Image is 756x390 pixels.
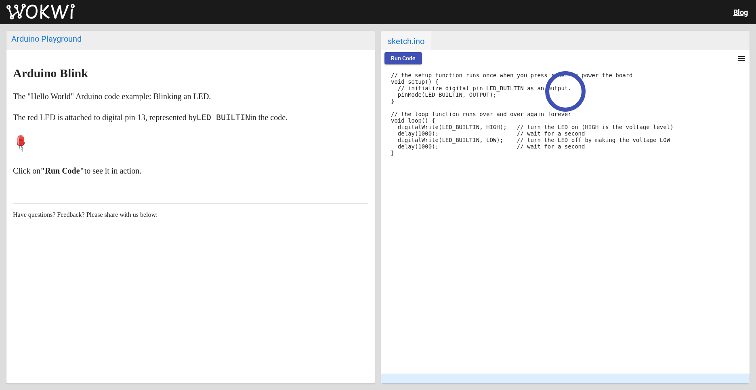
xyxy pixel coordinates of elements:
a: Blog [733,8,748,17]
button: Run Code [384,52,422,64]
p: The red LED is attached to digital pin 13, represented by in the code. [13,111,368,124]
div: Arduino Playground [11,34,370,44]
span: Run Code [391,55,416,61]
strong: "Run Code" [40,166,84,175]
p: Click on to see it in action. [13,164,368,177]
img: Wokwi [6,4,75,20]
span: Have questions? Feedback? Please share with us below: [13,211,158,218]
h1: Arduino Blink [13,67,368,80]
code: // the setup function runs once when you press reset or power the board void setup() { // initial... [391,72,674,156]
mat-icon: menu [737,54,746,64]
span: sketch.ino [381,31,431,50]
code: LED_BUILTIN [197,112,250,122]
p: The "Hello World" Arduino code example: Blinking an LED. [13,90,368,103]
